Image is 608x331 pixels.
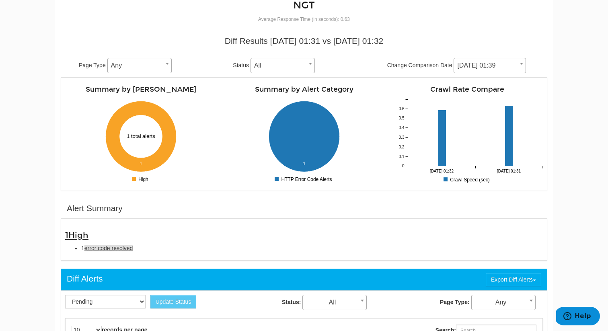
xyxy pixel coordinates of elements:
[399,107,405,111] tspan: 0.6
[108,60,171,71] span: Any
[497,169,521,173] tspan: [DATE] 01:31
[454,60,526,71] span: 09/16/2025 01:39
[399,116,405,120] tspan: 0.5
[251,60,314,71] span: All
[303,297,366,308] span: All
[402,164,405,168] tspan: 0
[392,86,543,93] h4: Crawl Rate Compare
[84,245,133,251] span: error code resolved
[233,62,249,68] span: Status
[67,202,123,214] div: Alert Summary
[67,273,103,285] div: Diff Alerts
[440,299,470,305] strong: Page Type:
[228,86,380,93] h4: Summary by Alert Category
[150,295,197,308] button: Update Status
[68,230,88,241] span: High
[251,58,315,73] span: All
[399,125,405,130] tspan: 0.4
[258,16,350,22] small: Average Response Time (in seconds): 0.63
[472,297,535,308] span: Any
[65,86,216,93] h4: Summary by [PERSON_NAME]
[81,244,543,252] li: 1
[67,35,541,47] div: Diff Results [DATE] 01:31 vs [DATE] 01:32
[399,145,405,149] tspan: 0.2
[430,169,454,173] tspan: [DATE] 01:32
[107,58,172,73] span: Any
[399,135,405,140] tspan: 0.3
[127,133,155,139] text: 1 total alerts
[486,273,541,286] button: Export Diff Alerts
[399,154,405,159] tspan: 0.1
[65,230,88,241] span: 1
[387,62,452,68] span: Change Comparison Date
[302,295,367,310] span: All
[471,295,536,310] span: Any
[282,299,301,305] strong: Status:
[454,58,526,73] span: 09/16/2025 01:39
[79,62,106,68] span: Page Type
[556,307,600,327] iframe: Opens a widget where you can find more information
